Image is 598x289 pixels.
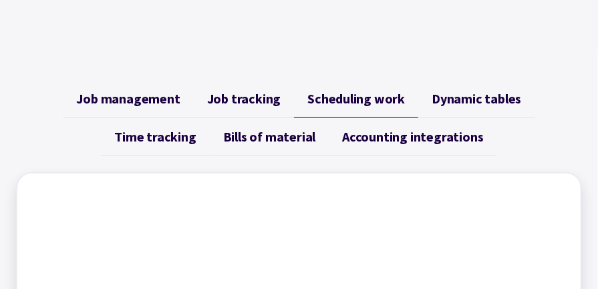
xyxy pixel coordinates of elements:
[342,129,483,145] span: Accounting integrations
[114,129,196,145] span: Time tracking
[376,145,598,289] iframe: Chat Widget
[432,91,521,107] span: Dynamic tables
[207,91,281,107] span: Job tracking
[223,129,316,145] span: Bills of material
[307,91,405,107] span: Scheduling work
[76,91,180,107] span: Job management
